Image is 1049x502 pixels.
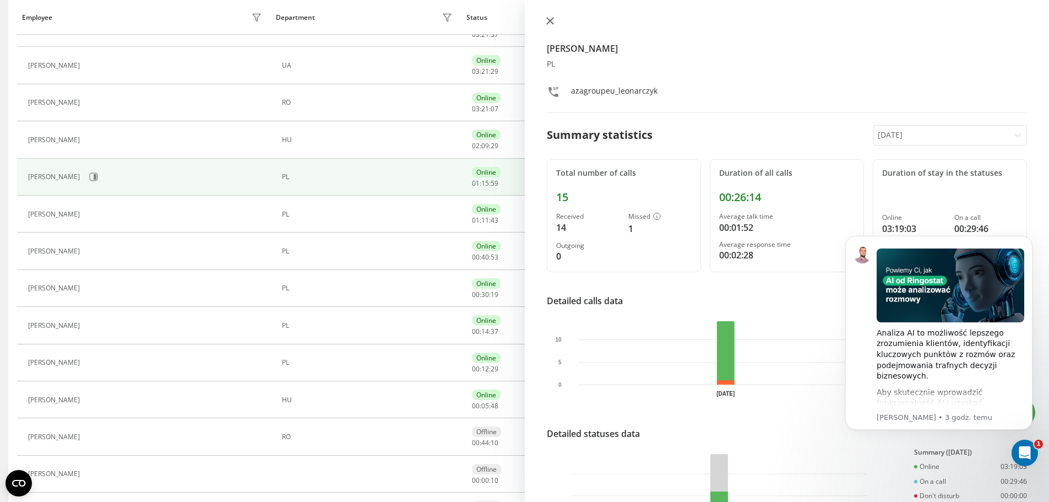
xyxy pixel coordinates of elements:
[472,353,501,363] div: Online
[481,104,489,114] span: 21
[954,214,1018,222] div: On a call
[472,55,501,66] div: Online
[829,219,1049,472] iframe: Intercom notifications wiadomość
[481,215,489,225] span: 11
[28,62,83,69] div: [PERSON_NAME]
[481,438,489,447] span: 44
[472,291,498,299] div: : :
[472,365,498,373] div: : :
[472,476,480,485] span: 00
[472,241,501,251] div: Online
[282,322,455,330] div: PL
[882,214,945,222] div: Online
[547,127,653,143] div: Summary statistics
[472,464,501,474] div: Offline
[719,169,855,178] div: Duration of all calls
[556,213,619,220] div: Received
[282,396,455,404] div: HU
[282,136,455,144] div: HU
[282,433,455,441] div: RO
[556,191,692,204] div: 15
[547,427,640,440] div: Detailed statuses data
[472,438,480,447] span: 00
[472,104,480,114] span: 03
[1001,492,1027,500] div: 00:00:00
[481,141,489,150] span: 09
[716,391,735,397] text: [DATE]
[556,169,692,178] div: Total number of calls
[914,492,959,500] div: Don't disturb
[282,210,455,218] div: PL
[472,105,498,113] div: : :
[28,99,83,106] div: [PERSON_NAME]
[276,14,315,21] div: Department
[491,179,498,188] span: 59
[719,249,855,262] div: 00:02:28
[472,328,498,336] div: : :
[472,278,501,289] div: Online
[481,290,489,299] span: 30
[6,470,32,496] button: Open CMP widget
[472,364,480,374] span: 00
[719,191,855,204] div: 00:26:14
[282,359,455,366] div: PL
[491,438,498,447] span: 10
[556,250,619,263] div: 0
[472,327,480,336] span: 00
[719,241,855,249] div: Average response time
[719,213,855,220] div: Average talk time
[28,210,83,218] div: [PERSON_NAME]
[558,382,561,388] text: 0
[556,221,619,234] div: 14
[28,322,83,330] div: [PERSON_NAME]
[28,359,83,366] div: [PERSON_NAME]
[472,129,501,140] div: Online
[481,364,489,374] span: 12
[28,433,83,441] div: [PERSON_NAME]
[1034,440,1043,449] span: 1
[472,180,498,187] div: : :
[472,315,501,326] div: Online
[1001,478,1027,485] div: 00:29:46
[547,294,623,307] div: Detailed calls data
[472,167,501,177] div: Online
[472,204,501,214] div: Online
[491,104,498,114] span: 07
[481,401,489,411] span: 05
[719,221,855,234] div: 00:01:52
[491,67,498,76] span: 29
[28,173,83,181] div: [PERSON_NAME]
[472,179,480,188] span: 01
[481,476,489,485] span: 00
[282,99,455,106] div: RO
[472,401,480,411] span: 00
[472,142,498,150] div: : :
[472,402,498,410] div: : :
[481,327,489,336] span: 14
[22,14,52,21] div: Employee
[466,14,487,21] div: Status
[481,179,489,188] span: 15
[282,173,455,181] div: PL
[282,62,455,69] div: UA
[282,284,455,292] div: PL
[472,68,498,75] div: : :
[571,85,657,101] div: azagroupeu_leonarczyk
[472,215,480,225] span: 01
[282,247,455,255] div: PL
[472,390,501,400] div: Online
[28,470,83,478] div: [PERSON_NAME]
[556,242,619,250] div: Outgoing
[628,213,692,222] div: Missed
[472,217,498,224] div: : :
[547,42,1028,55] h4: [PERSON_NAME]
[472,477,498,484] div: : :
[472,31,498,39] div: : :
[472,290,480,299] span: 00
[558,359,561,365] text: 5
